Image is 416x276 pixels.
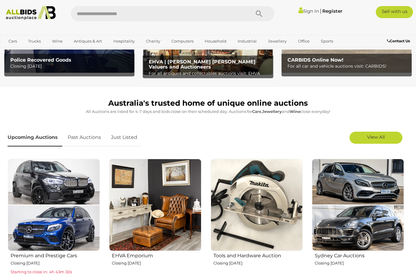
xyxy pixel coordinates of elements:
[11,252,100,258] h2: Premium and Prestige Cars
[8,129,62,146] a: Upcoming Auctions
[320,8,321,14] span: |
[315,252,404,258] h2: Sydney Car Auctions
[10,57,71,63] b: Police Recovered Goods
[288,63,409,70] p: For all car and vehicle auctions visit: CARBIDS!
[298,8,319,14] a: Sign In
[315,260,404,267] p: Closing [DATE]
[213,260,303,267] p: Closing [DATE]
[290,109,301,114] strong: Wine
[10,63,132,70] p: Closing [DATE]
[8,159,100,276] a: Premium and Prestige Cars Closing [DATE] Starting to close in: 4h 43m 30s
[262,109,282,114] strong: Jewellery
[288,57,343,63] b: CARBIDS Online Now!
[252,109,261,114] strong: Cars
[213,252,303,258] h2: Tools and Hardware Auction
[234,36,261,46] a: Industrial
[294,36,314,46] a: Office
[63,129,106,146] a: Past Auctions
[312,159,404,276] a: Sydney Car Auctions Closing [DATE]
[142,36,164,46] a: Charity
[367,134,385,140] span: View All
[48,36,67,46] a: Wine
[376,6,413,18] a: Sell with us
[106,129,142,146] a: Just Listed
[149,70,270,77] p: For all antiques and collectables auctions visit: EHVA
[387,38,411,44] a: Contact Us
[317,36,337,46] a: Sports
[112,252,201,258] h2: EHVA Emporium
[149,59,255,70] b: EHVA | [PERSON_NAME] [PERSON_NAME] Valuers and Auctioneers
[322,8,342,14] a: Register
[11,260,100,267] p: Closing [DATE]
[70,36,106,46] a: Antiques & Art
[349,132,402,144] a: View All
[143,23,273,75] a: EHVA | Evans Hastings Valuers and Auctioneers EHVA | [PERSON_NAME] [PERSON_NAME] Valuers and Auct...
[109,159,201,276] a: EHVA Emporium Closing [DATE]
[264,36,291,46] a: Jewellery
[312,159,404,251] img: Sydney Car Auctions
[24,36,45,46] a: Trucks
[8,159,100,251] img: Premium and Prestige Cars
[5,46,55,56] a: [GEOGRAPHIC_DATA]
[8,99,408,108] h1: Australia's trusted home of unique online auctions
[5,36,21,46] a: Cars
[167,36,197,46] a: Computers
[244,6,274,21] button: Search
[109,36,139,46] a: Hospitality
[8,108,408,115] p: All Auctions are listed for 4-7 days and bids close on their scheduled day. Auctions for , and cl...
[112,260,201,267] p: Closing [DATE]
[387,39,410,43] b: Contact Us
[210,159,303,276] a: Tools and Hardware Auction Closing [DATE]
[211,159,303,251] img: Tools and Hardware Auction
[11,269,72,274] span: Starting to close in: 4h 43m 30s
[201,36,230,46] a: Household
[3,6,59,20] img: Allbids.com.au
[109,159,201,251] img: EHVA Emporium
